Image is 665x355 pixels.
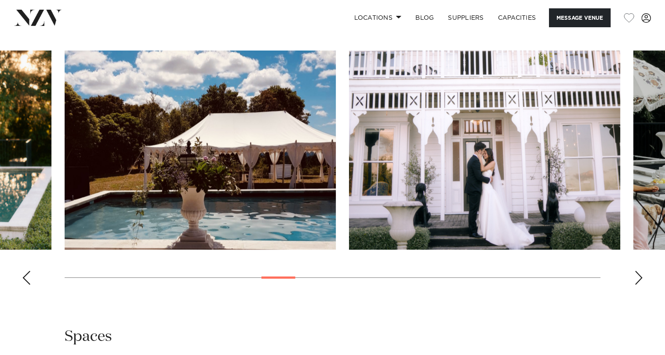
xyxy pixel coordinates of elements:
[408,8,441,27] a: BLOG
[349,51,620,250] swiper-slide: 13 / 30
[14,10,62,25] img: nzv-logo.png
[65,327,112,347] h2: Spaces
[441,8,491,27] a: SUPPLIERS
[549,8,610,27] button: Message Venue
[65,51,336,250] swiper-slide: 12 / 30
[347,8,408,27] a: Locations
[491,8,543,27] a: Capacities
